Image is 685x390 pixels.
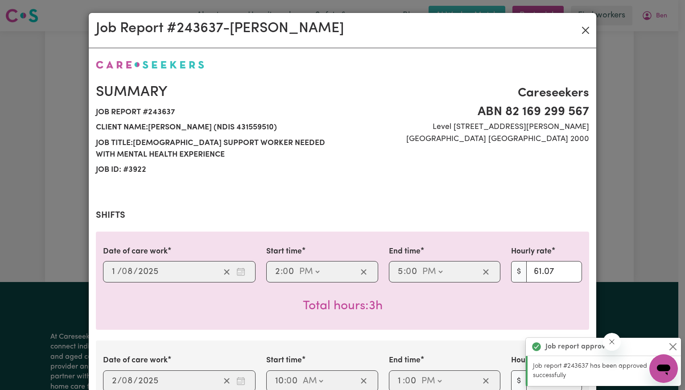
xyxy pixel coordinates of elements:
span: / [117,376,122,386]
input: ---- [138,374,159,388]
input: -- [111,374,117,388]
button: Clear date [220,374,234,388]
input: -- [122,265,133,278]
span: / [117,267,122,277]
input: -- [397,374,403,388]
input: -- [287,374,298,388]
button: Enter the date of care work [234,265,248,278]
input: -- [397,265,404,278]
span: / [133,376,138,386]
input: -- [406,374,417,388]
span: 0 [405,377,410,386]
button: Clear date [220,265,234,278]
span: 0 [283,267,288,276]
button: Enter the date of care work [234,374,248,388]
span: Total hours worked: 3 hours [303,300,383,312]
span: $ [511,261,527,282]
span: : [284,376,286,386]
p: Job report #243637 has been approved successfully [533,361,676,381]
label: Hourly rate [511,355,552,366]
h2: Shifts [96,210,589,221]
span: ABN 82 169 299 567 [348,103,589,121]
span: : [404,267,406,277]
span: 0 [122,267,127,276]
label: End time [389,355,421,366]
input: -- [122,374,133,388]
span: / [133,267,138,277]
span: Level [STREET_ADDRESS][PERSON_NAME] [348,121,589,133]
label: Hourly rate [511,246,552,257]
span: : [281,267,283,277]
h2: Summary [96,84,337,101]
input: -- [283,265,295,278]
span: : [403,376,405,386]
button: Close [578,23,593,37]
span: Job report # 243637 [96,105,337,120]
label: Date of care work [103,355,168,366]
iframe: Button to launch messaging window [649,354,678,383]
input: ---- [138,265,159,278]
label: End time [389,246,421,257]
span: 0 [122,377,127,386]
input: -- [275,265,281,278]
h2: Job Report # 243637 - [PERSON_NAME] [96,20,344,37]
input: -- [275,374,284,388]
span: Job ID: # 3922 [96,162,337,178]
label: Start time [266,355,302,366]
span: 0 [406,267,411,276]
span: Client name: [PERSON_NAME] (NDIS 431559510) [96,120,337,135]
span: [GEOGRAPHIC_DATA] [GEOGRAPHIC_DATA] 2000 [348,133,589,145]
iframe: Close message [603,333,621,351]
span: Need any help? [5,6,54,13]
span: Job title: [DEMOGRAPHIC_DATA] Support Worker needed with mental health experience [96,136,337,163]
label: Start time [266,246,302,257]
img: Careseekers logo [96,61,204,69]
span: 0 [286,377,292,386]
input: -- [111,265,117,278]
input: -- [406,265,418,278]
span: Careseekers [348,84,589,103]
label: Date of care work [103,246,168,257]
strong: Job report approved [545,341,614,352]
